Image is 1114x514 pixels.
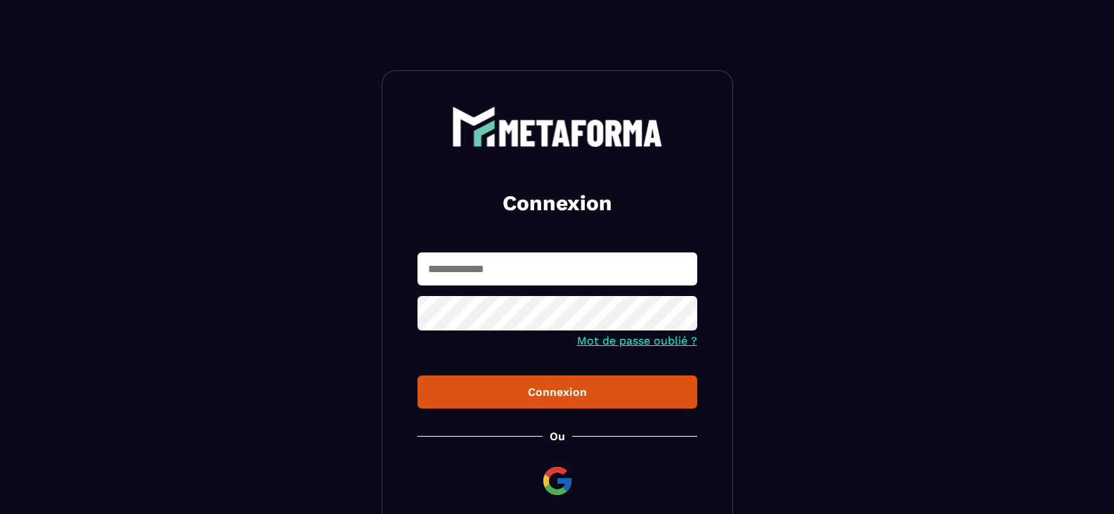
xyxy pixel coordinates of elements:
[550,430,565,443] p: Ou
[417,375,697,409] button: Connexion
[417,106,697,147] a: logo
[434,189,680,217] h2: Connexion
[452,106,663,147] img: logo
[429,385,686,399] div: Connexion
[540,464,574,498] img: google
[577,334,697,347] a: Mot de passe oublié ?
